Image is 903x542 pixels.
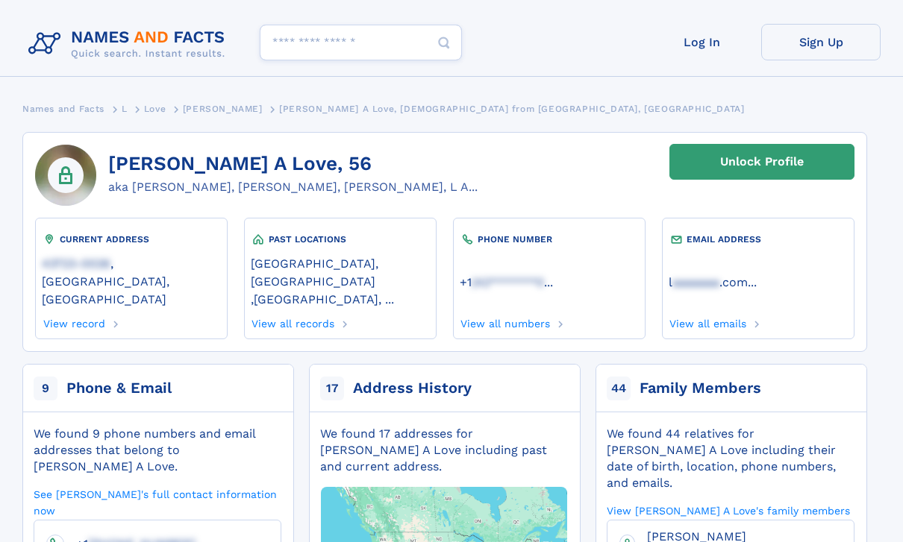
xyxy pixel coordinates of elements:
span: 17 [320,376,344,400]
div: CURRENT ADDRESS [42,232,221,247]
a: View all records [251,313,335,330]
div: aka [PERSON_NAME], [PERSON_NAME], [PERSON_NAME], L A... [108,178,478,196]
div: Phone & Email [66,378,172,399]
span: [PERSON_NAME] [183,104,263,114]
img: Logo Names and Facts [22,24,237,64]
span: [PERSON_NAME] A Love, [DEMOGRAPHIC_DATA] from [GEOGRAPHIC_DATA], [GEOGRAPHIC_DATA] [279,104,744,114]
div: We found 17 addresses for [PERSON_NAME] A Love including past and current address. [320,426,568,475]
div: Family Members [640,378,761,399]
span: 9 [34,376,57,400]
span: L [122,104,128,114]
a: Sign Up [761,24,881,60]
div: PHONE NUMBER [460,232,639,247]
a: Love [144,99,166,118]
a: View record [42,313,105,330]
span: 43723-0026 [42,256,110,271]
a: View [PERSON_NAME] A Love's family members [607,503,850,517]
h1: [PERSON_NAME] A Love, 56 [108,153,478,175]
input: search input [260,25,462,60]
a: View all emails [669,313,747,330]
span: Love [144,104,166,114]
a: ... [460,275,639,289]
a: L [122,99,128,118]
div: PAST LOCATIONS [251,232,430,247]
div: Unlock Profile [720,145,804,179]
a: [GEOGRAPHIC_DATA], [GEOGRAPHIC_DATA] [251,255,430,289]
div: Address History [353,378,472,399]
a: Log In [642,24,761,60]
div: We found 9 phone numbers and email addresses that belong to [PERSON_NAME] A Love. [34,426,281,475]
a: View all numbers [460,313,551,330]
span: aaaaaaa [672,275,719,289]
div: We found 44 relatives for [PERSON_NAME] A Love including their date of birth, location, phone num... [607,426,854,491]
a: Unlock Profile [669,144,854,180]
a: laaaaaaa.com [669,274,748,289]
div: , [251,247,430,313]
a: 43723-0026, [GEOGRAPHIC_DATA], [GEOGRAPHIC_DATA] [42,255,221,306]
a: [GEOGRAPHIC_DATA], ... [254,291,394,306]
a: See [PERSON_NAME]'s full contact information now [34,487,281,517]
a: Names and Facts [22,99,104,118]
a: [PERSON_NAME] [183,99,263,118]
button: Search Button [426,25,462,61]
span: 44 [607,376,631,400]
div: EMAIL ADDRESS [669,232,848,247]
